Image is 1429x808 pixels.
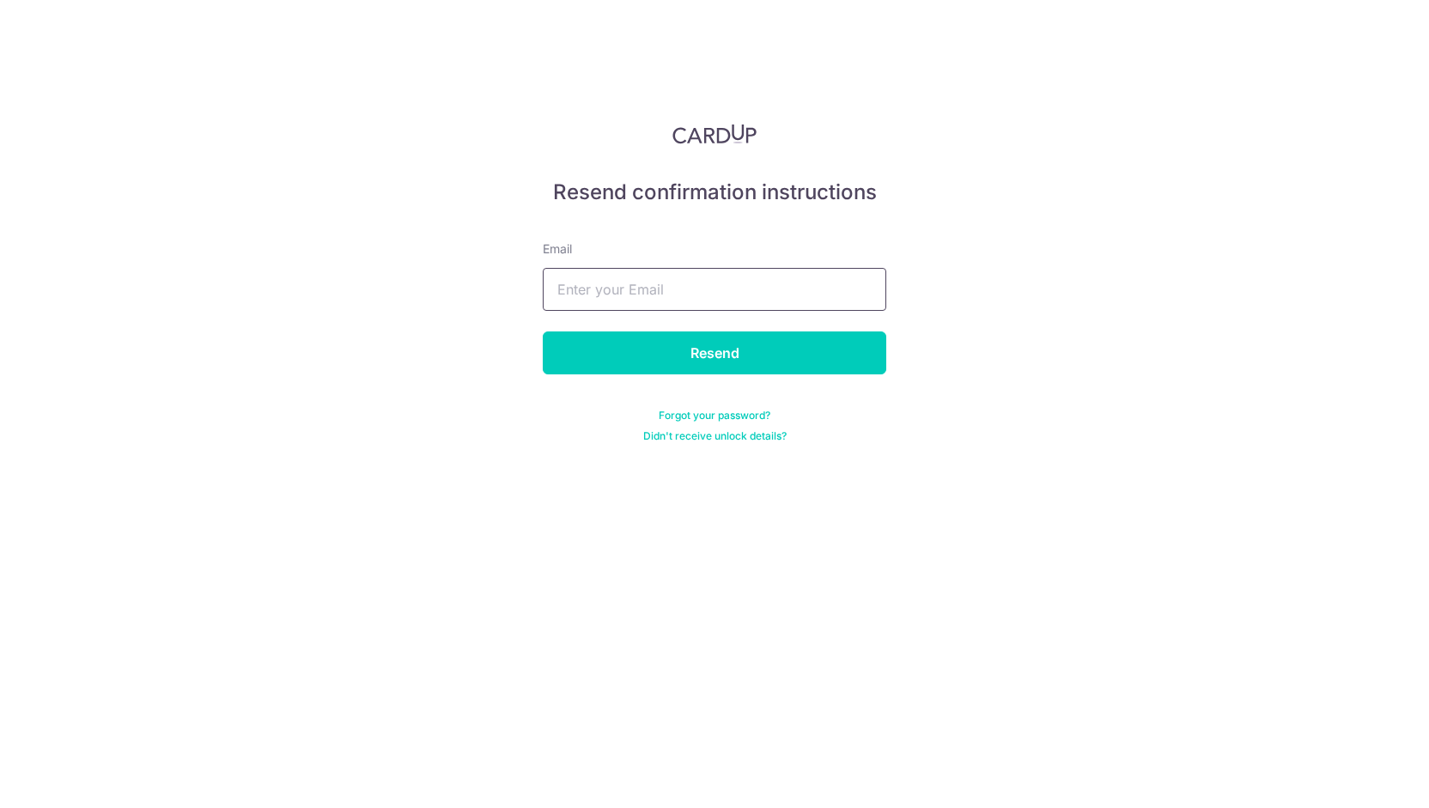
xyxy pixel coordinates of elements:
[543,331,886,374] input: Resend
[543,268,886,311] input: Enter your Email
[643,429,787,443] a: Didn't receive unlock details?
[543,179,886,206] h5: Resend confirmation instructions
[672,124,757,144] img: CardUp Logo
[659,409,770,422] a: Forgot your password?
[543,240,572,258] label: Email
